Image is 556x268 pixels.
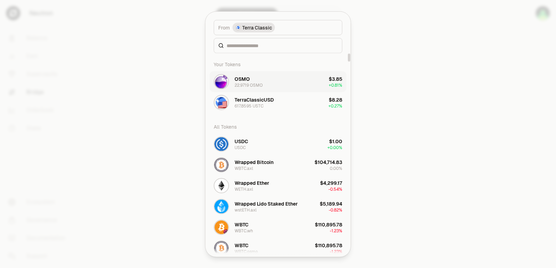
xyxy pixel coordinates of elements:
div: WBTC [235,221,248,228]
span: Terra Classic [242,24,272,31]
img: WBTC.osmo Logo [214,241,228,255]
button: OSMO LogoOSMO22.9719 OSMO$3.85+0.81% [210,71,346,92]
button: USDC LogoUSDCUSDC$1.00+0.00% [210,133,346,154]
span: -1.23% [330,228,342,233]
div: Wrapped Bitcoin [235,158,273,165]
div: $110,895.78 [315,242,342,249]
div: $3.85 [329,75,342,82]
span: -0.54% [328,186,342,192]
div: WBTC.axl [235,165,253,171]
div: OSMO [235,75,250,82]
div: WBTC.osmo [235,249,258,254]
span: -0.82% [329,207,342,213]
div: TerraClassicUSD [235,96,274,103]
img: WBTC.wh Logo [214,220,228,234]
div: $8.28 [329,96,342,103]
img: WETH.axl Logo [214,179,228,192]
button: wstETH.axl LogoWrapped Lido Staked EtherwstETH.axl$5,189.94-0.82% [210,196,346,217]
img: Terra Classic Logo [236,25,240,29]
span: From [218,24,230,31]
span: + 0.27% [328,103,342,109]
div: $110,895.78 [315,221,342,228]
div: WETH.axl [235,186,253,192]
div: $5,189.94 [320,200,342,207]
div: Wrapped Lido Staked Ether [235,200,298,207]
div: WBTC [235,242,248,249]
button: WBTC.axl LogoWrapped BitcoinWBTC.axl$104,714.830.00% [210,154,346,175]
button: WBTC.wh LogoWBTCWBTC.wh$110,895.78-1.23% [210,217,346,237]
div: USDC [235,138,248,145]
button: FromTerra Classic LogoTerra Classic [214,20,342,35]
img: WBTC.axl Logo [214,158,228,172]
div: 617.8595 USTC [235,103,263,109]
div: USDC [235,145,246,150]
div: $104,714.83 [314,158,342,165]
div: $1.00 [329,138,342,145]
span: 0.00% [330,165,342,171]
button: WETH.axl LogoWrapped EtherWETH.axl$4,299.17-0.54% [210,175,346,196]
div: 22.9719 OSMO [235,82,263,88]
span: + 0.81% [329,82,342,88]
div: All Tokens [210,120,346,133]
img: USTC Logo [214,95,228,109]
div: Your Tokens [210,57,346,71]
div: $4,299.17 [320,179,342,186]
span: + 0.00% [327,145,342,150]
img: USDC Logo [214,137,228,151]
button: WBTC.osmo LogoWBTCWBTC.osmo$110,895.78-1.23% [210,237,346,258]
div: Wrapped Ether [235,179,269,186]
img: wstETH.axl Logo [214,199,228,213]
div: wstETH.axl [235,207,256,213]
button: USTC LogoTerraClassicUSD617.8595 USTC$8.28+0.27% [210,92,346,113]
div: WBTC.wh [235,228,253,233]
span: -1.23% [330,249,342,254]
img: OSMO Logo [214,75,228,88]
